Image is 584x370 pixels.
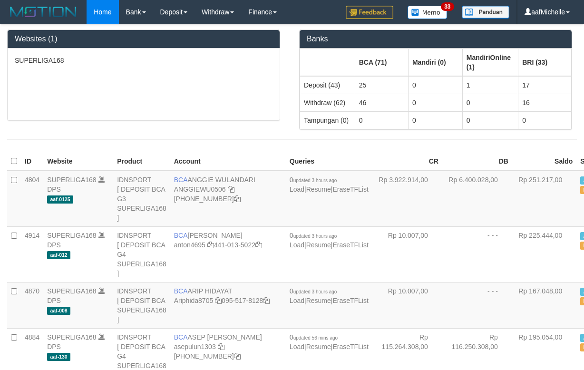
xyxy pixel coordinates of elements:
[462,111,518,129] td: 0
[290,176,337,184] span: 0
[306,297,331,304] a: Resume
[47,195,73,204] span: aaf-0125
[174,297,214,304] a: Ariphida8705
[290,232,337,239] span: 0
[113,152,170,171] th: Product
[355,94,408,111] td: 46
[174,241,205,249] a: anton4695
[207,241,214,249] a: Copy anton4695 to clipboard
[290,287,369,304] span: | |
[346,6,393,19] img: Feedback.jpg
[290,232,369,249] span: | |
[113,226,170,282] td: IDNSPORT [ DEPOSIT BCA G4 SUPERLIGA168 ]
[355,76,408,94] td: 25
[15,35,273,43] h3: Websites (1)
[306,241,331,249] a: Resume
[234,352,241,360] a: Copy 4062281875 to clipboard
[408,76,462,94] td: 0
[512,282,576,328] td: Rp 167.048,00
[290,333,369,351] span: | |
[518,76,572,94] td: 17
[462,6,509,19] img: panduan.png
[174,343,216,351] a: asepulun1303
[512,152,576,171] th: Saldo
[255,241,262,249] a: Copy 4410135022 to clipboard
[228,185,234,193] a: Copy ANGGIEWU0506 to clipboard
[21,282,43,328] td: 4870
[300,94,355,111] td: Withdraw (62)
[174,287,188,295] span: BCA
[263,297,270,304] a: Copy 0955178128 to clipboard
[47,353,70,361] span: aaf-130
[442,171,512,227] td: Rp 6.400.028,00
[43,282,113,328] td: DPS
[300,76,355,94] td: Deposit (43)
[306,343,331,351] a: Resume
[408,111,462,129] td: 0
[293,289,337,294] span: updated 3 hours ago
[286,152,372,171] th: Queries
[300,49,355,76] th: Group: activate to sort column ascending
[293,335,338,341] span: updated 56 mins ago
[290,241,304,249] a: Load
[408,49,462,76] th: Group: activate to sort column ascending
[307,35,565,43] h3: Banks
[43,152,113,171] th: Website
[408,6,448,19] img: Button%20Memo.svg
[512,226,576,282] td: Rp 225.444,00
[332,241,368,249] a: EraseTFList
[290,343,304,351] a: Load
[372,171,442,227] td: Rp 3.922.914,00
[442,282,512,328] td: - - -
[293,234,337,239] span: updated 3 hours ago
[462,94,518,111] td: 0
[518,111,572,129] td: 0
[174,232,188,239] span: BCA
[290,333,338,341] span: 0
[462,76,518,94] td: 1
[113,171,170,227] td: IDNSPORT [ DEPOSIT BCA G3 SUPERLIGA168 ]
[290,287,337,295] span: 0
[43,226,113,282] td: DPS
[43,171,113,227] td: DPS
[372,152,442,171] th: CR
[306,185,331,193] a: Resume
[170,282,286,328] td: ARIP HIDAYAT 095-517-8128
[21,152,43,171] th: ID
[113,282,170,328] td: IDNSPORT [ DEPOSIT BCA SUPERLIGA168 ]
[293,178,337,183] span: updated 3 hours ago
[170,226,286,282] td: [PERSON_NAME] 441-013-5022
[21,171,43,227] td: 4804
[462,49,518,76] th: Group: activate to sort column ascending
[47,176,97,184] a: SUPERLIGA168
[47,307,70,315] span: aaf-008
[512,171,576,227] td: Rp 251.217,00
[47,287,97,295] a: SUPERLIGA168
[442,226,512,282] td: - - -
[7,5,79,19] img: MOTION_logo.png
[47,333,97,341] a: SUPERLIGA168
[372,282,442,328] td: Rp 10.007,00
[290,176,369,193] span: | |
[332,343,368,351] a: EraseTFList
[47,232,97,239] a: SUPERLIGA168
[47,251,70,259] span: aaf-012
[174,185,226,193] a: ANGGIEWU0506
[408,94,462,111] td: 0
[518,94,572,111] td: 16
[332,185,368,193] a: EraseTFList
[174,176,188,184] span: BCA
[21,226,43,282] td: 4914
[442,152,512,171] th: DB
[170,171,286,227] td: ANGGIE WULANDARI [PHONE_NUMBER]
[518,49,572,76] th: Group: activate to sort column ascending
[174,333,188,341] span: BCA
[290,185,304,193] a: Load
[441,2,454,11] span: 33
[234,195,241,203] a: Copy 4062213373 to clipboard
[355,111,408,129] td: 0
[290,297,304,304] a: Load
[332,297,368,304] a: EraseTFList
[218,343,224,351] a: Copy asepulun1303 to clipboard
[215,297,222,304] a: Copy Ariphida8705 to clipboard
